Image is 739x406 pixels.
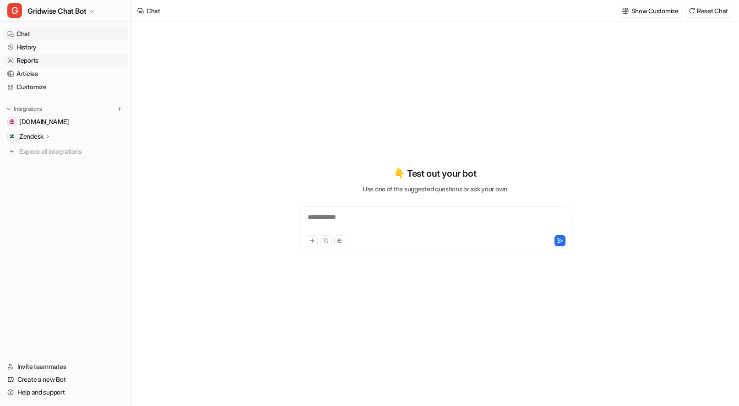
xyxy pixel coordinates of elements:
[4,54,128,67] a: Reports
[19,117,69,126] span: [DOMAIN_NAME]
[4,360,128,373] a: Invite teammates
[19,144,124,159] span: Explore all integrations
[7,147,16,156] img: explore all integrations
[4,81,128,93] a: Customize
[9,119,15,125] img: gridwise.io
[631,6,679,16] p: Show Customize
[5,106,12,112] img: expand menu
[4,115,128,128] a: gridwise.io[DOMAIN_NAME]
[27,5,86,17] span: Gridwise Chat Bot
[363,184,507,194] p: Use one of the suggested questions or ask your own
[4,104,45,114] button: Integrations
[147,6,160,16] div: Chat
[4,27,128,40] a: Chat
[9,134,15,139] img: Zendesk
[14,105,42,113] p: Integrations
[4,145,128,158] a: Explore all integrations
[4,373,128,386] a: Create a new Bot
[686,4,732,17] button: Reset Chat
[619,4,682,17] button: Show Customize
[622,7,629,14] img: customize
[7,3,22,18] span: G
[4,386,128,399] a: Help and support
[4,41,128,54] a: History
[116,106,123,112] img: menu_add.svg
[19,132,43,141] p: Zendesk
[689,7,695,14] img: reset
[4,67,128,80] a: Articles
[394,167,476,180] p: 👇 Test out your bot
